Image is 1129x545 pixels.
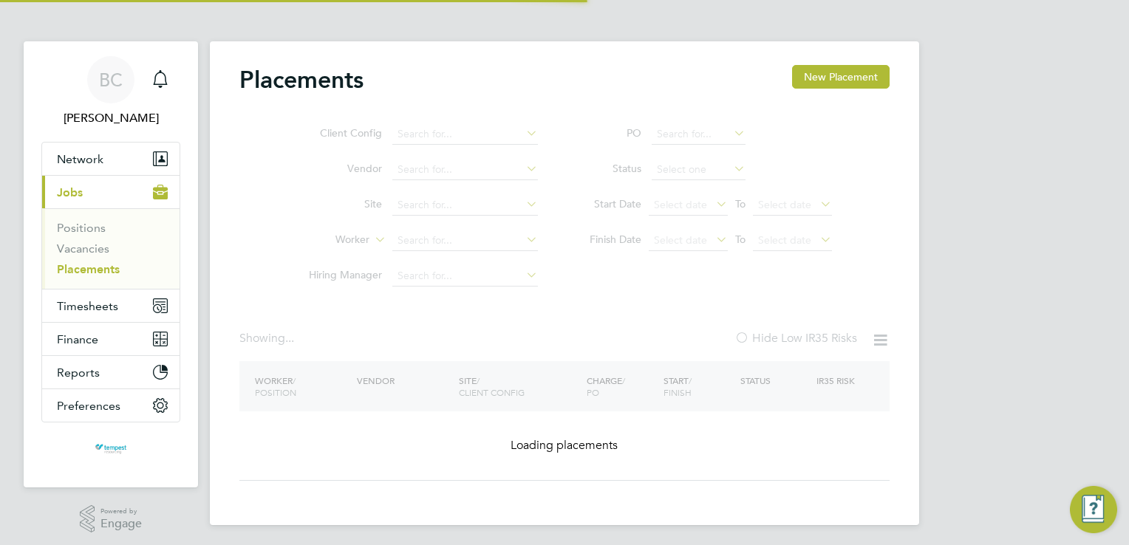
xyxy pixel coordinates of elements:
span: Reports [57,366,100,380]
button: Preferences [42,389,180,422]
h2: Placements [239,65,364,95]
a: Positions [57,221,106,235]
span: Preferences [57,399,120,413]
span: BC [99,70,123,89]
img: tempestresourcing-logo-retina.png [94,437,127,461]
span: Jobs [57,185,83,199]
div: Jobs [42,208,180,289]
a: Go to home page [41,437,180,461]
span: Engage [100,518,142,530]
span: Becky Crawley [41,109,180,127]
button: Timesheets [42,289,180,322]
a: Powered byEngage [80,505,143,533]
button: Engage Resource Center [1070,486,1117,533]
a: Placements [57,262,120,276]
span: Timesheets [57,299,118,313]
a: Vacancies [57,241,109,256]
label: Hide Low IR35 Risks [734,331,857,346]
button: New Placement [792,65,890,89]
nav: Main navigation [24,41,198,487]
span: Finance [57,332,98,346]
button: Finance [42,323,180,355]
span: ... [285,331,294,346]
button: Reports [42,356,180,388]
button: Network [42,143,180,175]
div: Showing [239,331,297,346]
span: Powered by [100,505,142,518]
button: Jobs [42,176,180,208]
span: Network [57,152,103,166]
a: BC[PERSON_NAME] [41,56,180,127]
